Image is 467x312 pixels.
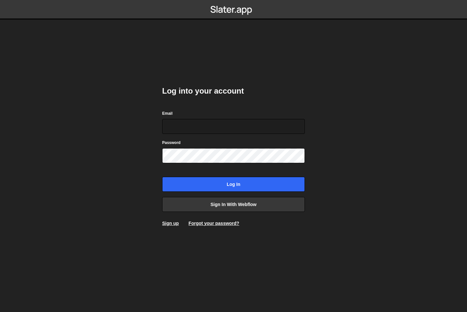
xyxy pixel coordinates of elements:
[162,86,305,96] h2: Log into your account
[162,221,179,226] a: Sign up
[162,177,305,192] input: Log in
[162,139,181,146] label: Password
[188,221,239,226] a: Forgot your password?
[162,110,173,117] label: Email
[162,197,305,212] a: Sign in with Webflow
